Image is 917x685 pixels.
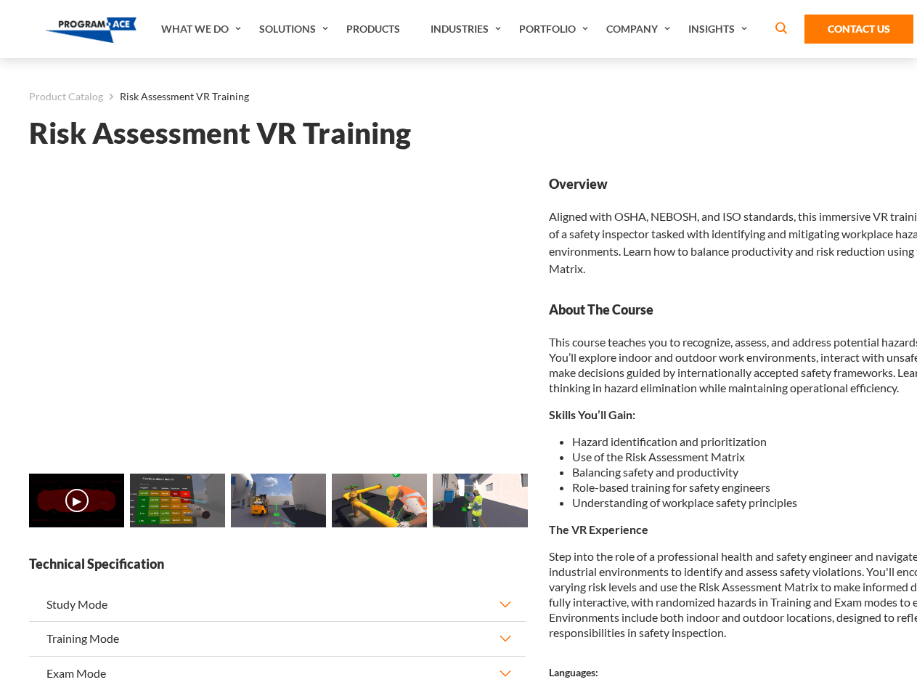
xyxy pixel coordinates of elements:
img: Risk Assessment VR Training - Video 0 [29,474,124,527]
strong: Technical Specification [29,555,526,573]
button: Training Mode [29,622,526,655]
img: Risk Assessment VR Training - Preview 1 [130,474,225,527]
button: Study Mode [29,588,526,621]
img: Program-Ace [45,17,137,43]
strong: Languages: [549,666,598,678]
img: Risk Assessment VR Training - Preview 2 [231,474,326,527]
button: ▶ [65,489,89,512]
a: Product Catalog [29,87,103,106]
img: Risk Assessment VR Training - Preview 3 [332,474,427,527]
a: Contact Us [804,15,913,44]
li: Risk Assessment VR Training [103,87,249,106]
img: Risk Assessment VR Training - Preview 4 [433,474,528,527]
iframe: Risk Assessment VR Training - Video 0 [29,175,526,455]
